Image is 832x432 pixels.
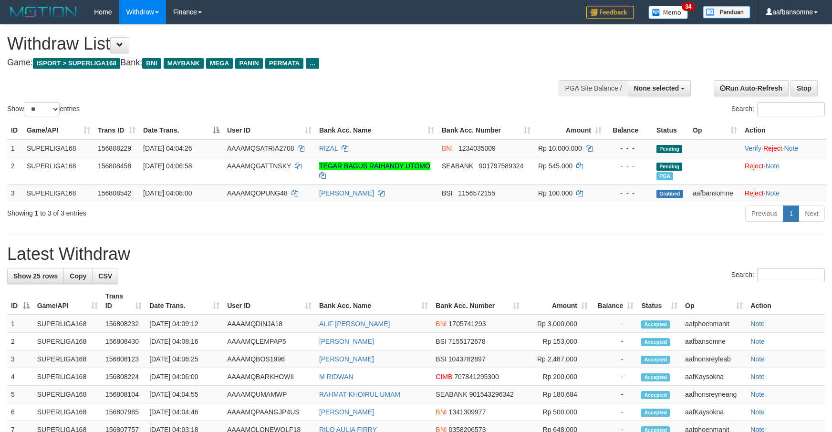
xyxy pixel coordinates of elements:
td: 5 [7,386,33,403]
span: 156808542 [98,189,131,197]
span: MEGA [206,58,233,69]
td: AAAAMQDINJA18 [223,315,315,333]
a: [PERSON_NAME] [319,355,374,363]
td: [DATE] 04:04:46 [146,403,223,421]
a: Note [750,373,765,381]
td: aafbansomne [681,333,747,350]
span: AAAAMQOPUNG48 [227,189,288,197]
td: 156808430 [102,333,146,350]
td: AAAAMQLEMPAP5 [223,333,315,350]
span: Copy 1156572155 to clipboard [458,189,495,197]
td: aafbansomne [689,184,741,202]
a: Note [750,338,765,345]
th: Bank Acc. Number: activate to sort column ascending [432,288,523,315]
th: Date Trans.: activate to sort column descending [139,122,223,139]
span: ... [306,58,319,69]
span: Copy 901797589324 to clipboard [479,162,523,170]
a: 1 [783,206,799,222]
th: Action [741,122,827,139]
th: Status [653,122,689,139]
span: BNI [142,58,161,69]
th: Op: activate to sort column ascending [681,288,747,315]
span: Pending [656,163,682,171]
span: Copy 901543296342 to clipboard [469,391,513,398]
span: [DATE] 04:04:26 [143,144,192,152]
th: ID [7,122,23,139]
label: Search: [731,268,825,282]
td: SUPERLIGA168 [33,368,102,386]
th: ID: activate to sort column descending [7,288,33,315]
td: Rp 3,000,000 [523,315,592,333]
td: SUPERLIGA168 [33,350,102,368]
span: Rp 100.000 [538,189,572,197]
a: RIZAL [319,144,338,152]
div: - - - [609,188,649,198]
input: Search: [757,268,825,282]
th: Game/API: activate to sort column ascending [23,122,94,139]
a: RAHMAT KHOIRUL UMAM [319,391,400,398]
span: None selected [634,84,679,92]
span: AAAAMQGATTNSKY [227,162,291,170]
a: Run Auto-Refresh [714,80,789,96]
td: aafKaysokna [681,403,747,421]
td: - [592,315,637,333]
a: Show 25 rows [7,268,64,284]
td: SUPERLIGA168 [33,315,102,333]
a: Note [750,320,765,328]
span: Pending [656,145,682,153]
td: SUPERLIGA168 [33,386,102,403]
td: aafphoenmanit [681,315,747,333]
td: 3 [7,350,33,368]
a: [PERSON_NAME] [319,189,374,197]
img: Button%20Memo.svg [648,6,688,19]
span: Copy 707841295300 to clipboard [454,373,499,381]
td: - [592,386,637,403]
a: [PERSON_NAME] [319,338,374,345]
h1: Latest Withdraw [7,245,825,264]
span: [DATE] 04:06:58 [143,162,192,170]
div: PGA Site Balance / [559,80,627,96]
a: TEGAR BAGUS RAIHANDY UTOMO [319,162,430,170]
a: ALIF [PERSON_NAME] [319,320,390,328]
a: CSV [92,268,118,284]
td: Rp 500,000 [523,403,592,421]
th: Date Trans.: activate to sort column ascending [146,288,223,315]
span: Copy 7155172678 to clipboard [448,338,486,345]
span: SEABANK [436,391,467,398]
td: aafnonsreyleab [681,350,747,368]
span: Accepted [641,356,670,364]
span: CIMB [436,373,452,381]
td: 2 [7,333,33,350]
td: [DATE] 04:06:25 [146,350,223,368]
td: SUPERLIGA168 [23,139,94,157]
span: 156808458 [98,162,131,170]
img: Feedback.jpg [586,6,634,19]
td: 156808104 [102,386,146,403]
th: Amount: activate to sort column ascending [534,122,605,139]
td: [DATE] 04:09:12 [146,315,223,333]
th: Op: activate to sort column ascending [689,122,741,139]
img: MOTION_logo.png [7,5,80,19]
th: Bank Acc. Name: activate to sort column ascending [315,288,432,315]
span: Copy 1705741293 to clipboard [449,320,486,328]
a: Note [766,162,780,170]
td: AAAAMQPAANGJP4US [223,403,315,421]
td: 6 [7,403,33,421]
td: AAAAMQBARKHOWII [223,368,315,386]
td: · · [741,139,827,157]
th: Action [747,288,825,315]
th: User ID: activate to sort column ascending [223,122,315,139]
a: Reject [745,162,764,170]
span: Accepted [641,338,670,346]
td: · [741,184,827,202]
span: PERMATA [265,58,304,69]
span: Rp 10.000.000 [538,144,582,152]
span: BSI [442,189,453,197]
a: Note [750,391,765,398]
div: Showing 1 to 3 of 3 entries [7,205,340,218]
th: User ID: activate to sort column ascending [223,288,315,315]
th: Balance: activate to sort column ascending [592,288,637,315]
td: aafKaysokna [681,368,747,386]
td: - [592,368,637,386]
label: Show entries [7,102,80,116]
